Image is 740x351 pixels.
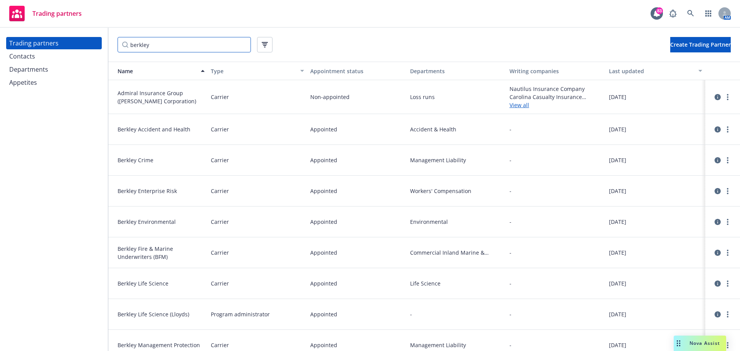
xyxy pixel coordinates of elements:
[410,218,503,226] span: Environmental
[510,67,603,75] div: Writing companies
[609,187,626,195] span: [DATE]
[713,156,722,165] a: circleInformation
[6,3,85,24] a: Trading partners
[310,125,337,133] span: Appointed
[670,37,731,52] button: Create Trading Partner
[211,93,229,101] span: Carrier
[211,156,229,164] span: Carrier
[111,67,196,75] div: Name
[410,187,503,195] span: Workers' Compensation
[713,92,722,102] a: circleInformation
[211,341,229,349] span: Carrier
[609,93,626,101] span: [DATE]
[690,340,720,346] span: Nova Assist
[9,37,59,49] div: Trading partners
[713,279,722,288] a: circleInformation
[118,37,251,52] input: Filter by keyword...
[6,50,102,62] a: Contacts
[510,310,511,318] span: -
[118,279,205,287] span: Berkley Life Science
[211,125,229,133] span: Carrier
[410,279,503,287] span: Life Science
[510,125,511,133] span: -
[310,93,350,101] span: Non-appointed
[683,6,698,21] a: Search
[310,279,337,287] span: Appointed
[609,156,626,164] span: [DATE]
[701,6,716,21] a: Switch app
[118,218,205,226] span: Berkley Environmental
[510,93,603,101] span: Carolina Casualty Insurance Company
[211,187,229,195] span: Carrier
[108,62,208,80] button: Name
[723,279,732,288] a: more
[713,310,722,319] a: circleInformation
[670,41,731,48] span: Create Trading Partner
[6,76,102,89] a: Appetites
[510,156,511,164] span: -
[713,217,722,227] a: circleInformation
[410,310,412,318] span: -
[723,186,732,196] a: more
[118,125,205,133] span: Berkley Accident and Health
[6,63,102,76] a: Departments
[510,101,603,109] a: View all
[609,310,626,318] span: [DATE]
[510,218,511,226] span: -
[723,217,732,227] a: more
[723,310,732,319] a: more
[310,218,337,226] span: Appointed
[609,279,626,287] span: [DATE]
[310,249,337,257] span: Appointed
[410,125,503,133] span: Accident & Health
[723,341,732,350] a: more
[713,125,722,134] a: circleInformation
[609,341,626,349] span: [DATE]
[32,10,82,17] span: Trading partners
[506,62,606,80] button: Writing companies
[310,341,337,349] span: Appointed
[410,341,503,349] span: Management Liability
[510,249,511,257] span: -
[211,279,229,287] span: Carrier
[674,336,726,351] button: Nova Assist
[609,218,626,226] span: [DATE]
[609,249,626,257] span: [DATE]
[674,336,683,351] div: Drag to move
[118,89,205,105] span: Admiral Insurance Group ([PERSON_NAME] Corporation)
[510,341,511,349] span: -
[410,67,503,75] div: Departments
[211,249,229,257] span: Carrier
[510,279,511,287] span: -
[9,50,35,62] div: Contacts
[9,76,37,89] div: Appetites
[609,125,626,133] span: [DATE]
[609,67,694,75] div: Last updated
[118,341,205,349] span: Berkley Management Protection
[310,187,337,195] span: Appointed
[211,67,296,75] div: Type
[307,62,407,80] button: Appointment status
[510,85,603,93] span: Nautilus Insurance Company
[118,187,205,195] span: Berkley Enterprise Risk
[208,62,307,80] button: Type
[9,63,48,76] div: Departments
[410,156,503,164] span: Management Liability
[665,6,681,21] a: Report a Bug
[6,37,102,49] a: Trading partners
[310,67,404,75] div: Appointment status
[606,62,705,80] button: Last updated
[723,125,732,134] a: more
[118,310,205,318] span: Berkley Life Science (Lloyds)
[723,156,732,165] a: more
[410,93,503,101] span: Loss runs
[510,187,511,195] span: -
[723,248,732,257] a: more
[407,62,506,80] button: Departments
[211,218,229,226] span: Carrier
[723,92,732,102] a: more
[310,310,337,318] span: Appointed
[310,156,337,164] span: Appointed
[118,245,205,261] span: Berkley Fire & Marine Underwriters (BFM)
